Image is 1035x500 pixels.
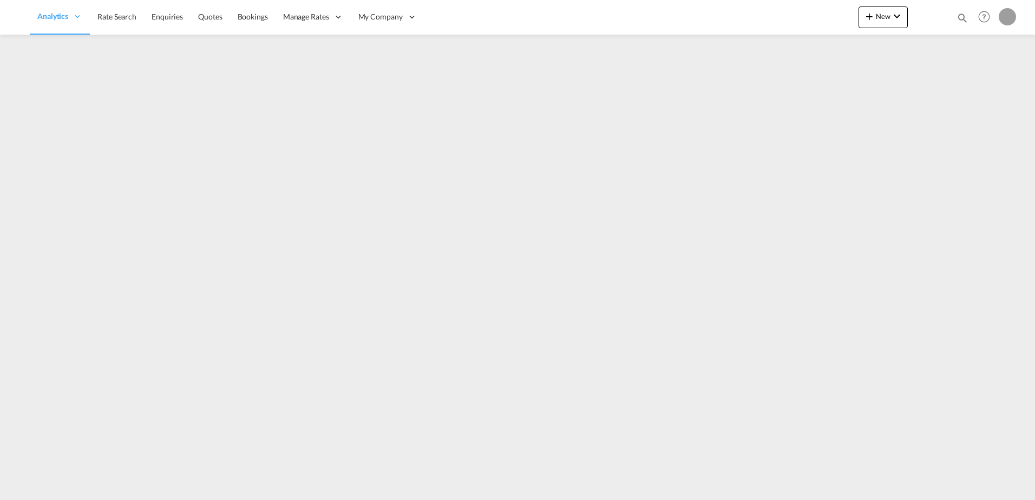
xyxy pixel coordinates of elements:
md-icon: icon-chevron-down [890,10,903,23]
md-icon: icon-plus 400-fg [863,10,876,23]
span: Help [975,8,993,26]
span: Manage Rates [283,11,329,22]
span: Bookings [238,12,268,21]
span: Enquiries [152,12,183,21]
md-icon: icon-magnify [957,12,968,24]
button: icon-plus 400-fgNewicon-chevron-down [859,6,908,28]
div: icon-magnify [957,12,968,28]
span: Quotes [198,12,222,21]
div: Help [975,8,999,27]
span: My Company [358,11,403,22]
span: New [863,12,903,21]
span: Rate Search [97,12,136,21]
span: Analytics [37,11,68,22]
